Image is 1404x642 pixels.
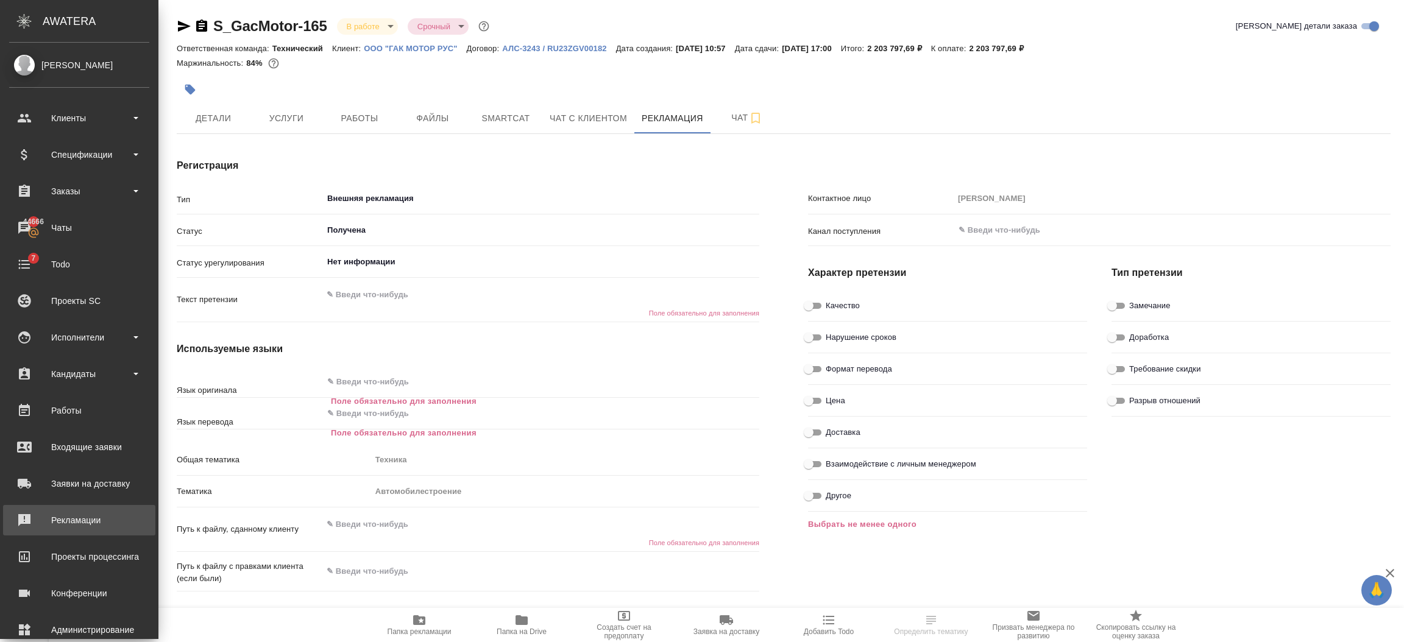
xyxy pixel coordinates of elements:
[184,111,243,126] span: Детали
[502,43,615,53] a: АЛС-3243 / RU23ZGV00182
[957,223,1346,238] input: ✎ Введи что-нибудь
[337,18,398,35] div: В работе
[331,427,751,439] p: Поле обязательно для заполнения
[808,192,954,205] p: Контактное лицо
[330,111,389,126] span: Работы
[9,146,149,164] div: Спецификации
[1111,266,1391,280] h4: Тип претензии
[9,182,149,200] div: Заказы
[954,189,1391,207] input: Пустое поле
[364,43,466,53] a: ООО "ГАК МОТОР РУС"
[778,608,880,642] button: Добавить Todo
[1361,575,1392,605] button: 🙏
[676,44,735,53] p: [DATE] 10:57
[3,468,155,499] a: Заявки на доставку
[3,541,155,572] a: Проекты процессинга
[826,395,845,407] span: Цена
[177,76,204,103] button: Добавить тэг
[9,621,149,639] div: Администрирование
[9,584,149,602] div: Конференции
[1092,623,1180,640] span: Скопировать ссылку на оценку заказа
[1129,363,1201,375] span: Требование скидки
[470,608,573,642] button: Папка на Drive
[867,44,931,53] p: 2 203 797,69 ₽
[675,608,778,642] button: Заявка на доставку
[194,19,209,34] button: Скопировать ссылку
[808,225,954,238] p: Канал поступления
[1384,229,1386,231] button: Open
[753,412,755,415] button: Open
[3,395,155,426] a: Работы
[9,548,149,566] div: Проекты процессинга
[477,111,535,126] span: Smartcat
[266,55,282,71] button: 299894.46 RUB;
[3,505,155,535] a: Рекламации
[9,109,149,127] div: Клиенты
[414,21,454,32] button: Срочный
[782,44,841,53] p: [DATE] 17:00
[616,44,676,53] p: Дата создания:
[826,331,896,344] span: Нарушение сроков
[894,627,968,636] span: Определить тематику
[3,249,155,280] a: 7Todo
[826,458,976,470] span: Взаимодействие с личным менеджером
[177,19,191,34] button: Скопировать ссылку для ЯМессенджера
[24,252,43,264] span: 7
[969,44,1032,53] p: 2 203 797,69 ₽
[371,450,759,470] div: Техника
[177,454,371,466] p: Общая тематика
[177,560,322,585] p: Путь к файлу с правками клиента (если были)
[753,229,755,231] button: Open
[9,474,149,493] div: Заявки на доставку
[476,18,492,34] button: Доп статусы указывают на важность/срочность заказа
[1236,20,1357,32] span: [PERSON_NAME] детали заказа
[693,627,759,636] span: Заявка на доставку
[808,266,1087,280] h4: Характер претензии
[213,18,327,34] a: S_GacMotor-165
[718,110,776,125] span: Чат
[257,111,316,126] span: Услуги
[177,416,322,428] p: Язык перевода
[177,523,322,535] p: Путь к файлу, сданному клиенту
[9,292,149,310] div: Проекты SC
[368,608,470,642] button: Папка рекламации
[16,216,51,228] span: 44666
[1129,300,1171,312] span: Замечание
[735,44,782,53] p: Дата сдачи:
[177,158,759,173] h4: Регистрация
[322,539,759,546] h6: Поле обязательно для заполнения
[177,342,759,356] h4: Используемые языки
[9,365,149,383] div: Кандидаты
[326,406,715,421] input: ✎ Введи что-нибудь
[753,261,755,263] button: Open
[841,44,867,53] p: Итого:
[748,111,763,125] svg: Подписаться
[177,607,322,632] p: Доп. требования от клиента (если были)
[753,381,755,383] button: Open
[502,44,615,53] p: АЛС-3243 / RU23ZGV00182
[9,328,149,347] div: Исполнители
[1085,608,1187,642] button: Скопировать ссылку на оценку заказа
[1129,331,1169,344] span: Доработка
[9,438,149,456] div: Входящие заявки
[9,255,149,273] div: Todo
[177,384,322,397] p: Язык оригинала
[982,608,1085,642] button: Призвать менеджера по развитию
[826,363,892,375] span: Формат перевода
[408,18,469,35] div: В работе
[826,300,860,312] span: Качество
[177,58,246,68] p: Маржинальность:
[388,627,452,636] span: Папка рекламации
[326,375,715,389] input: ✎ Введи что-нибудь
[364,44,466,53] p: ООО "ГАК МОТОР РУС"
[177,194,322,206] p: Тип
[246,58,265,68] p: 84%
[3,578,155,608] a: Конференции
[808,518,1087,531] p: Выбрать не менее одного
[9,58,149,72] div: [PERSON_NAME]
[177,294,322,306] p: Текст претензии
[3,286,155,316] a: Проекты SC
[9,511,149,529] div: Рекламации
[467,44,503,53] p: Договор:
[332,44,364,53] p: Клиент:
